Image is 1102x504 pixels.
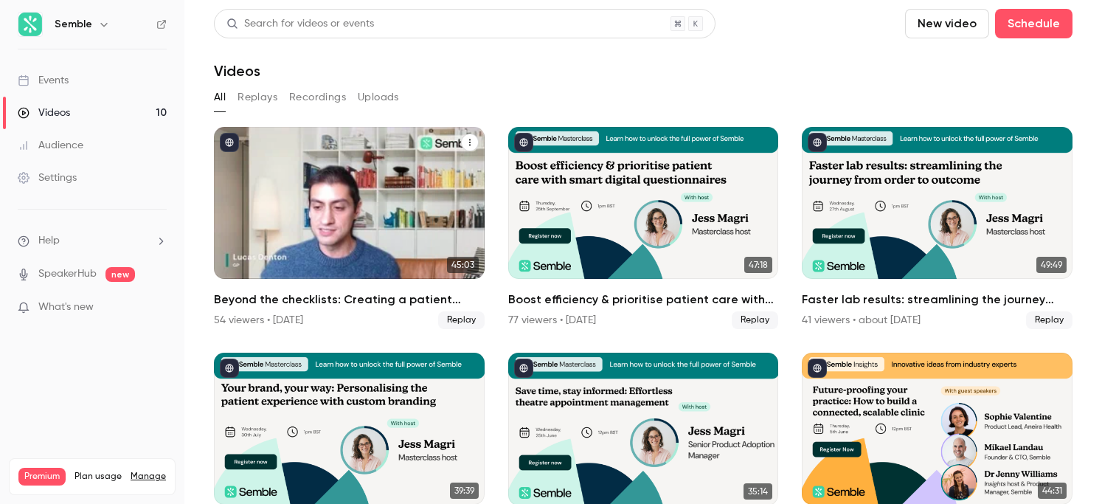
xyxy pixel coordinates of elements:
[158,24,187,53] img: Profile image for Tim
[508,291,779,308] h2: Boost efficiency & prioritise patient care with smart digital questionnaires
[30,271,246,286] div: Send us a message
[66,209,251,221] span: yes, but it's very unlikely to happen
[226,16,374,32] div: Search for videos or events
[447,257,479,273] span: 45:03
[214,86,226,109] button: All
[214,9,1072,495] section: Videos
[802,313,921,328] div: 41 viewers • about [DATE]
[30,208,60,238] img: Profile image for Salim
[30,336,119,351] span: Search for help
[802,127,1072,329] a: 49:49Faster lab results: streamlining the journey from order to outcome41 viewers • about [DATE]R...
[18,170,77,185] div: Settings
[30,286,246,302] div: We typically reply in a few minutes
[995,9,1072,38] button: Schedule
[38,266,97,282] a: SpeakerHub
[30,105,266,130] p: Hey 👋
[18,138,83,153] div: Audience
[514,133,533,152] button: published
[21,391,274,418] div: Terms of use
[186,24,215,53] img: Profile image for Salim
[122,452,173,463] span: Messages
[514,359,533,378] button: published
[744,257,772,273] span: 47:18
[508,127,779,329] li: Boost efficiency & prioritise patient care with smart digital questionnaires
[66,223,151,238] div: [PERSON_NAME]
[238,86,277,109] button: Replays
[905,9,989,38] button: New video
[154,223,202,238] div: • 18h ago
[38,233,60,249] span: Help
[38,300,94,315] span: What's new
[15,196,280,250] div: Profile image for Salimyes, but it's very unlikely to happen[PERSON_NAME]•18h ago
[32,452,66,463] span: Home
[30,130,266,155] p: How can we help?
[30,397,247,412] div: Terms of use
[55,17,92,32] h6: Semble
[508,313,596,328] div: 77 viewers • [DATE]
[105,267,135,282] span: new
[30,28,53,52] img: logo
[744,483,772,500] span: 35:14
[234,452,257,463] span: Help
[18,13,42,36] img: Semble
[220,359,239,378] button: published
[18,468,66,486] span: Premium
[732,311,778,329] span: Replay
[214,127,485,329] li: Beyond the checklists: Creating a patient safety-first culture in your clinic
[254,24,280,50] div: Close
[358,86,399,109] button: Uploads
[289,86,346,109] button: Recordings
[214,291,485,308] h2: Beyond the checklists: Creating a patient safety-first culture in your clinic
[18,106,70,120] div: Videos
[15,173,280,251] div: Recent messageProfile image for Salimyes, but it's very unlikely to happen[PERSON_NAME]•18h ago
[18,233,167,249] li: help-dropdown-opener
[438,311,485,329] span: Replay
[214,24,243,53] img: Profile image for Maxim
[1036,257,1067,273] span: 49:49
[98,415,196,474] button: Messages
[802,127,1072,329] li: Faster lab results: streamlining the journey from order to outcome
[1026,311,1072,329] span: Replay
[18,73,69,88] div: Events
[197,415,295,474] button: Help
[802,291,1072,308] h2: Faster lab results: streamlining the journey from order to outcome
[21,328,274,358] button: Search for help
[508,127,779,329] a: 47:18Boost efficiency & prioritise patient care with smart digital questionnaires77 viewers • [DA...
[808,359,827,378] button: published
[15,258,280,314] div: Send us a messageWe typically reply in a few minutes
[21,364,274,391] div: Manage the live webinar
[1038,483,1067,499] span: 44:31
[808,133,827,152] button: published
[74,471,122,483] span: Plan usage
[214,127,485,329] a: 45:03Beyond the checklists: Creating a patient safety-first culture in your clinic54 viewers • [D...
[450,483,479,499] span: 39:39
[131,471,166,483] a: Manage
[214,62,260,80] h1: Videos
[220,133,239,152] button: published
[214,313,303,328] div: 54 viewers • [DATE]
[30,186,265,201] div: Recent message
[30,370,247,385] div: Manage the live webinar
